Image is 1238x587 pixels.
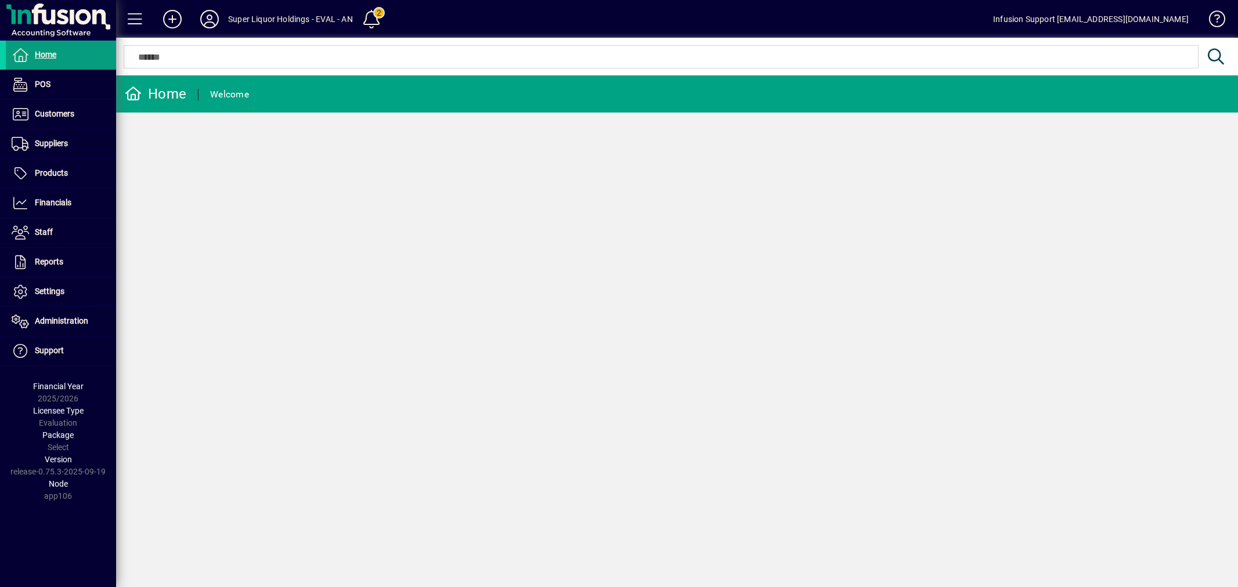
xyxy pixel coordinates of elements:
[6,159,116,188] a: Products
[154,9,191,30] button: Add
[6,248,116,277] a: Reports
[35,79,50,89] span: POS
[125,85,186,103] div: Home
[993,10,1189,28] div: Infusion Support [EMAIL_ADDRESS][DOMAIN_NAME]
[6,307,116,336] a: Administration
[35,257,63,266] span: Reports
[6,189,116,218] a: Financials
[35,316,88,325] span: Administration
[1200,2,1223,40] a: Knowledge Base
[49,479,68,488] span: Node
[191,9,228,30] button: Profile
[6,129,116,158] a: Suppliers
[33,382,84,391] span: Financial Year
[35,227,53,237] span: Staff
[210,85,249,104] div: Welcome
[6,336,116,365] a: Support
[45,455,72,464] span: Version
[6,70,116,99] a: POS
[6,277,116,306] a: Settings
[33,406,84,415] span: Licensee Type
[35,346,64,355] span: Support
[35,198,71,207] span: Financials
[35,168,68,177] span: Products
[6,218,116,247] a: Staff
[42,430,74,440] span: Package
[35,139,68,148] span: Suppliers
[228,10,353,28] div: Super Liquor Holdings - EVAL - AN
[35,50,56,59] span: Home
[6,100,116,129] a: Customers
[35,287,64,296] span: Settings
[35,109,74,118] span: Customers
